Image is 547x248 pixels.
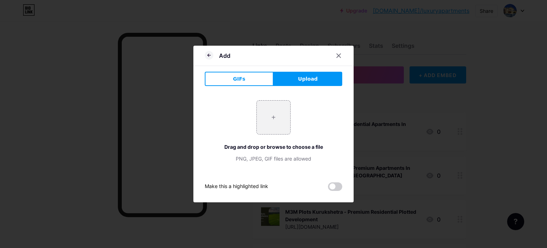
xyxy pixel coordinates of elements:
button: Upload [273,72,342,86]
span: GIFs [233,75,245,83]
div: Drag and drop or browse to choose a file [205,143,342,151]
div: Make this a highlighted link [205,182,268,191]
button: GIFs [205,72,273,86]
div: Add [219,51,230,60]
span: Upload [298,75,318,83]
div: PNG, JPEG, GIF files are allowed [205,155,342,162]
